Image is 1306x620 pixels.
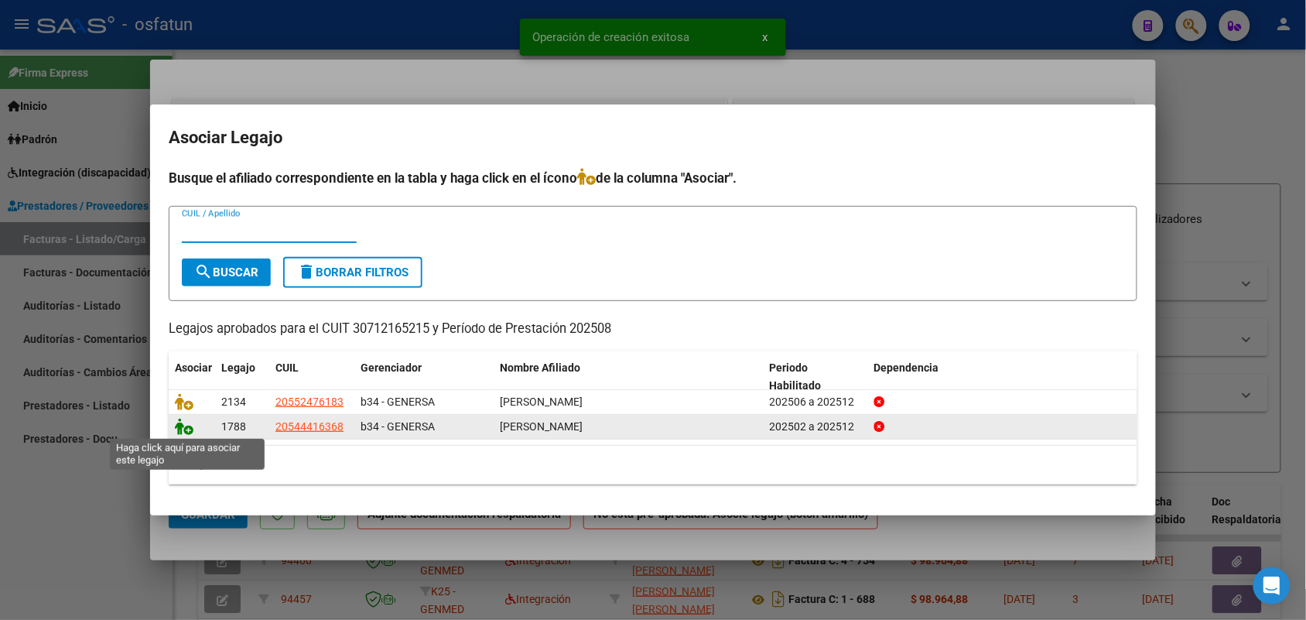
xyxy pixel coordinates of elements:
[169,123,1137,152] h2: Asociar Legajo
[361,420,435,433] span: b34 - GENERSA
[169,446,1137,485] div: 2 registros
[297,262,316,281] mat-icon: delete
[494,351,764,402] datatable-header-cell: Nombre Afiliado
[169,320,1137,339] p: Legajos aprobados para el CUIT 30712165215 y Período de Prestación 202508
[500,420,583,433] span: BALLADAREZ ROMAN
[770,418,862,436] div: 202502 a 202512
[764,351,868,402] datatable-header-cell: Periodo Habilitado
[215,351,269,402] datatable-header-cell: Legajo
[283,257,422,288] button: Borrar Filtros
[169,168,1137,188] h4: Busque el afiliado correspondiente en la tabla y haga click en el ícono de la columna "Asociar".
[221,396,246,408] span: 2134
[770,361,822,392] span: Periodo Habilitado
[297,265,409,279] span: Borrar Filtros
[194,262,213,281] mat-icon: search
[182,259,271,286] button: Buscar
[868,351,1138,402] datatable-header-cell: Dependencia
[194,265,258,279] span: Buscar
[221,361,255,374] span: Legajo
[361,361,422,374] span: Gerenciador
[275,420,344,433] span: 20544416368
[500,396,583,408] span: BALLADAREZ BAUTISTA
[874,361,939,374] span: Dependencia
[770,393,862,411] div: 202506 a 202512
[354,351,494,402] datatable-header-cell: Gerenciador
[500,361,580,374] span: Nombre Afiliado
[169,351,215,402] datatable-header-cell: Asociar
[269,351,354,402] datatable-header-cell: CUIL
[175,361,212,374] span: Asociar
[221,420,246,433] span: 1788
[275,361,299,374] span: CUIL
[275,396,344,408] span: 20552476183
[1253,567,1291,605] div: Open Intercom Messenger
[361,396,435,408] span: b34 - GENERSA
